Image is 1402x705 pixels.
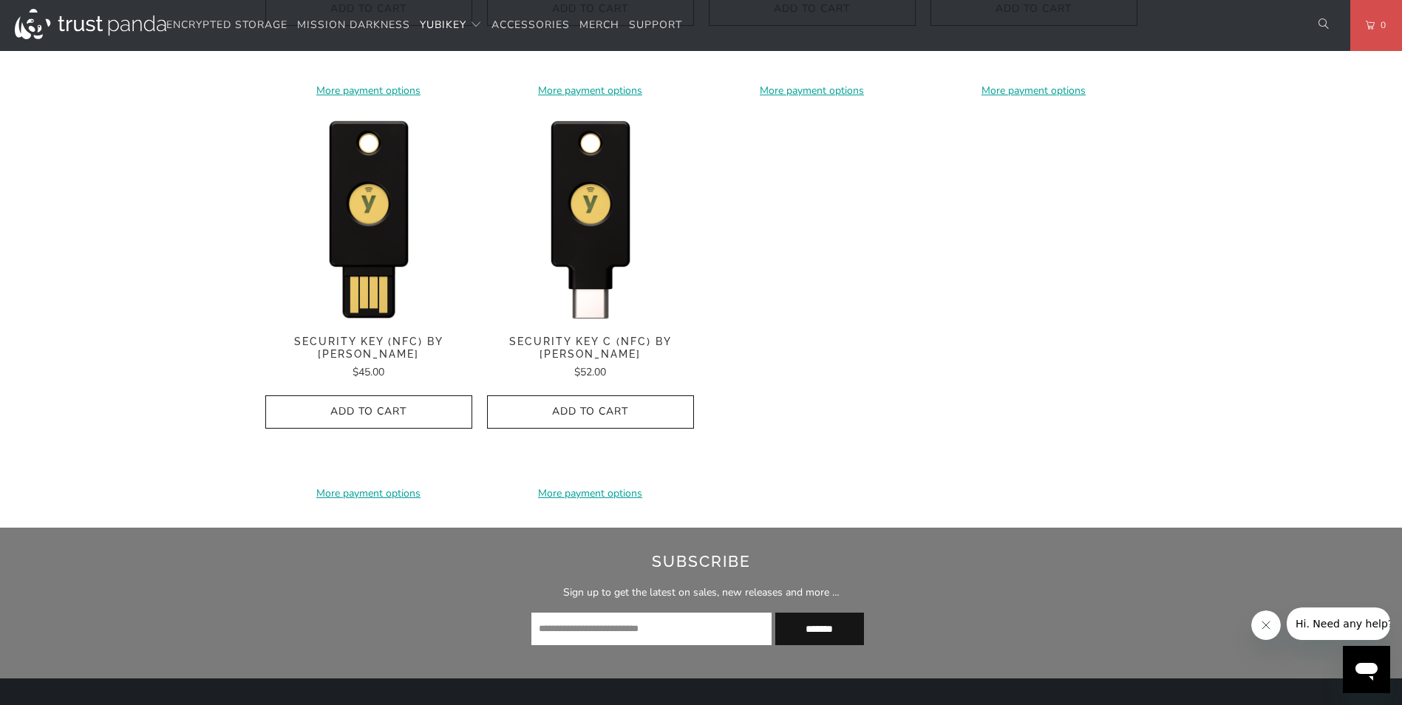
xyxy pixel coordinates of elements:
span: Mission Darkness [297,18,410,32]
span: Support [629,18,682,32]
span: Accessories [491,18,570,32]
a: More payment options [487,83,694,99]
a: More payment options [930,83,1137,99]
a: Security Key C (NFC) by [PERSON_NAME] $52.00 [487,336,694,381]
h2: Subscribe [285,550,1117,573]
nav: Translation missing: en.navigation.header.main_nav [166,8,682,43]
iframe: Close message [1251,610,1281,640]
a: More payment options [265,486,472,502]
img: Security Key (NFC) by Yubico - Trust Panda [265,114,472,321]
span: $45.00 [353,365,384,379]
span: Add to Cart [281,406,457,418]
a: Merch [579,8,619,43]
span: 0 [1375,17,1386,33]
a: Security Key (NFC) by [PERSON_NAME] $45.00 [265,336,472,381]
span: YubiKey [420,18,466,32]
button: Add to Cart [487,395,694,429]
a: More payment options [265,83,472,99]
span: Security Key C (NFC) by [PERSON_NAME] [487,336,694,361]
p: Sign up to get the latest on sales, new releases and more … [285,585,1117,601]
button: Add to Cart [265,395,472,429]
a: Security Key (NFC) by Yubico - Trust Panda Security Key (NFC) by Yubico - Trust Panda [265,114,472,321]
iframe: Button to launch messaging window [1343,646,1390,693]
a: Security Key C (NFC) by Yubico - Trust Panda Security Key C (NFC) by Yubico - Trust Panda [487,114,694,321]
a: Support [629,8,682,43]
span: Hi. Need any help? [9,10,106,22]
img: Trust Panda Australia [15,9,166,39]
span: Security Key (NFC) by [PERSON_NAME] [265,336,472,361]
span: Add to Cart [503,406,678,418]
span: Encrypted Storage [166,18,287,32]
a: More payment options [487,486,694,502]
span: $52.00 [574,365,606,379]
iframe: Message from company [1287,607,1390,640]
img: Security Key C (NFC) by Yubico - Trust Panda [487,114,694,321]
summary: YubiKey [420,8,482,43]
a: Encrypted Storage [166,8,287,43]
span: Merch [579,18,619,32]
a: Accessories [491,8,570,43]
a: Mission Darkness [297,8,410,43]
a: More payment options [709,83,916,99]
